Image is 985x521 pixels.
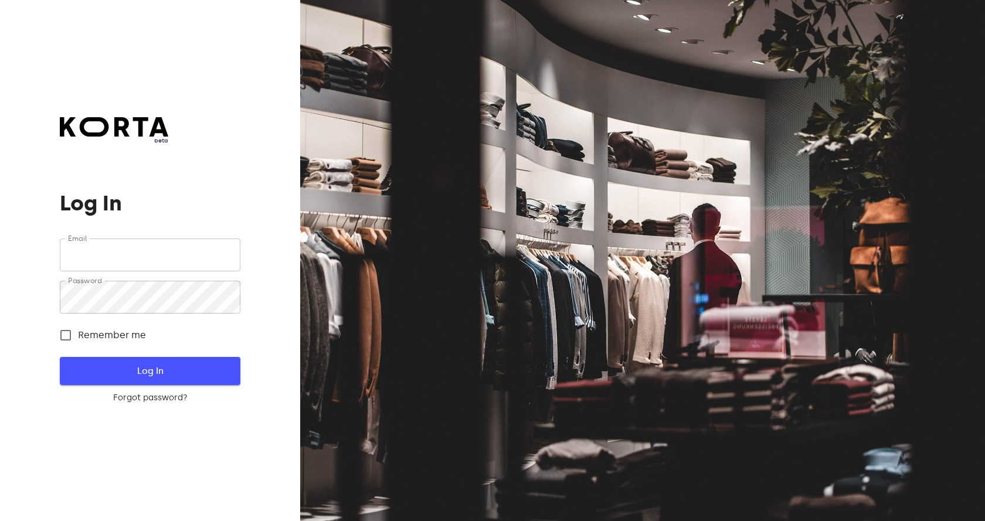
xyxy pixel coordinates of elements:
span: beta [60,137,168,145]
a: beta [60,117,168,145]
span: Log In [79,363,221,379]
a: Forgot password? [60,392,240,404]
button: Log In [60,357,240,385]
h1: Log In [60,192,240,215]
span: Remember me [78,328,146,342]
img: Korta [60,117,168,137]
